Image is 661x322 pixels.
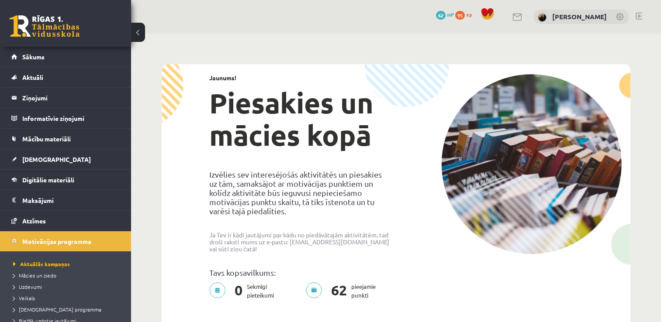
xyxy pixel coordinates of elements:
[11,149,120,169] a: [DEMOGRAPHIC_DATA]
[306,282,381,300] p: pieejamie punkti
[209,231,390,252] p: Ja Tev ir kādi jautājumi par kādu no piedāvātajām aktivitātēm, tad droši raksti mums uz e-pastu: ...
[209,74,236,82] strong: Jaunums!
[230,282,247,300] span: 0
[22,88,120,108] legend: Ziņojumi
[22,73,43,81] span: Aktuāli
[11,108,120,128] a: Informatīvie ziņojumi
[13,283,122,291] a: Uzdevumi
[13,305,122,313] a: [DEMOGRAPHIC_DATA] programma
[13,306,101,313] span: [DEMOGRAPHIC_DATA] programma
[209,282,279,300] p: Sekmīgi pieteikumi
[13,272,56,279] span: Mācies un ziedo
[22,53,45,61] span: Sākums
[22,217,46,225] span: Atzīmes
[455,11,465,20] span: 95
[11,47,120,67] a: Sākums
[13,295,35,301] span: Veikals
[209,268,390,277] p: Tavs kopsavilkums:
[11,190,120,210] a: Maksājumi
[22,176,74,184] span: Digitālie materiāli
[11,129,120,149] a: Mācību materiāli
[11,67,120,87] a: Aktuāli
[13,294,122,302] a: Veikals
[327,282,351,300] span: 62
[209,87,390,151] h1: Piesakies un mācies kopā
[22,155,91,163] span: [DEMOGRAPHIC_DATA]
[436,11,454,18] a: 62 mP
[538,13,547,22] img: Matīss Klāvs Vanaģelis
[13,283,42,290] span: Uzdevumi
[22,190,120,210] legend: Maksājumi
[552,12,607,21] a: [PERSON_NAME]
[447,11,454,18] span: mP
[13,271,122,279] a: Mācies un ziedo
[11,170,120,190] a: Digitālie materiāli
[11,88,120,108] a: Ziņojumi
[13,260,122,268] a: Aktuālās kampaņas
[22,135,71,143] span: Mācību materiāli
[466,11,472,18] span: xp
[10,15,80,37] a: Rīgas 1. Tālmācības vidusskola
[436,11,446,20] span: 62
[455,11,476,18] a: 95 xp
[11,211,120,231] a: Atzīmes
[22,108,120,128] legend: Informatīvie ziņojumi
[22,237,91,245] span: Motivācijas programma
[11,231,120,251] a: Motivācijas programma
[209,170,390,216] p: Izvēlies sev interesējošās aktivitātēs un piesakies uz tām, samaksājot ar motivācijas punktiem un...
[13,260,70,267] span: Aktuālās kampaņas
[441,74,622,254] img: campaign-image-1c4f3b39ab1f89d1fca25a8facaab35ebc8e40cf20aedba61fd73fb4233361ac.png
